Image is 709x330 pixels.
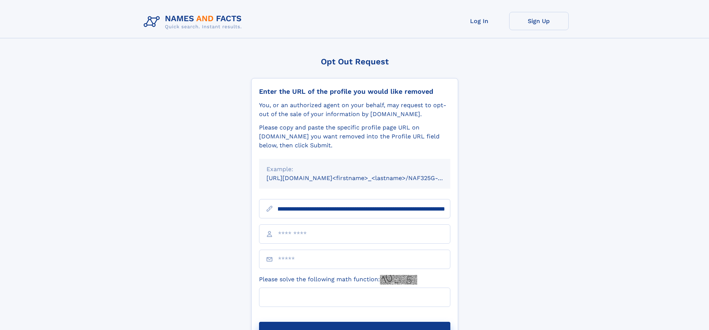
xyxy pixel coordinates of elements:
[141,12,248,32] img: Logo Names and Facts
[259,101,450,119] div: You, or an authorized agent on your behalf, may request to opt-out of the sale of your informatio...
[251,57,458,66] div: Opt Out Request
[266,174,464,182] small: [URL][DOMAIN_NAME]<firstname>_<lastname>/NAF325G-xxxxxxxx
[509,12,569,30] a: Sign Up
[259,87,450,96] div: Enter the URL of the profile you would like removed
[450,12,509,30] a: Log In
[259,123,450,150] div: Please copy and paste the specific profile page URL on [DOMAIN_NAME] you want removed into the Pr...
[259,275,417,285] label: Please solve the following math function:
[266,165,443,174] div: Example:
